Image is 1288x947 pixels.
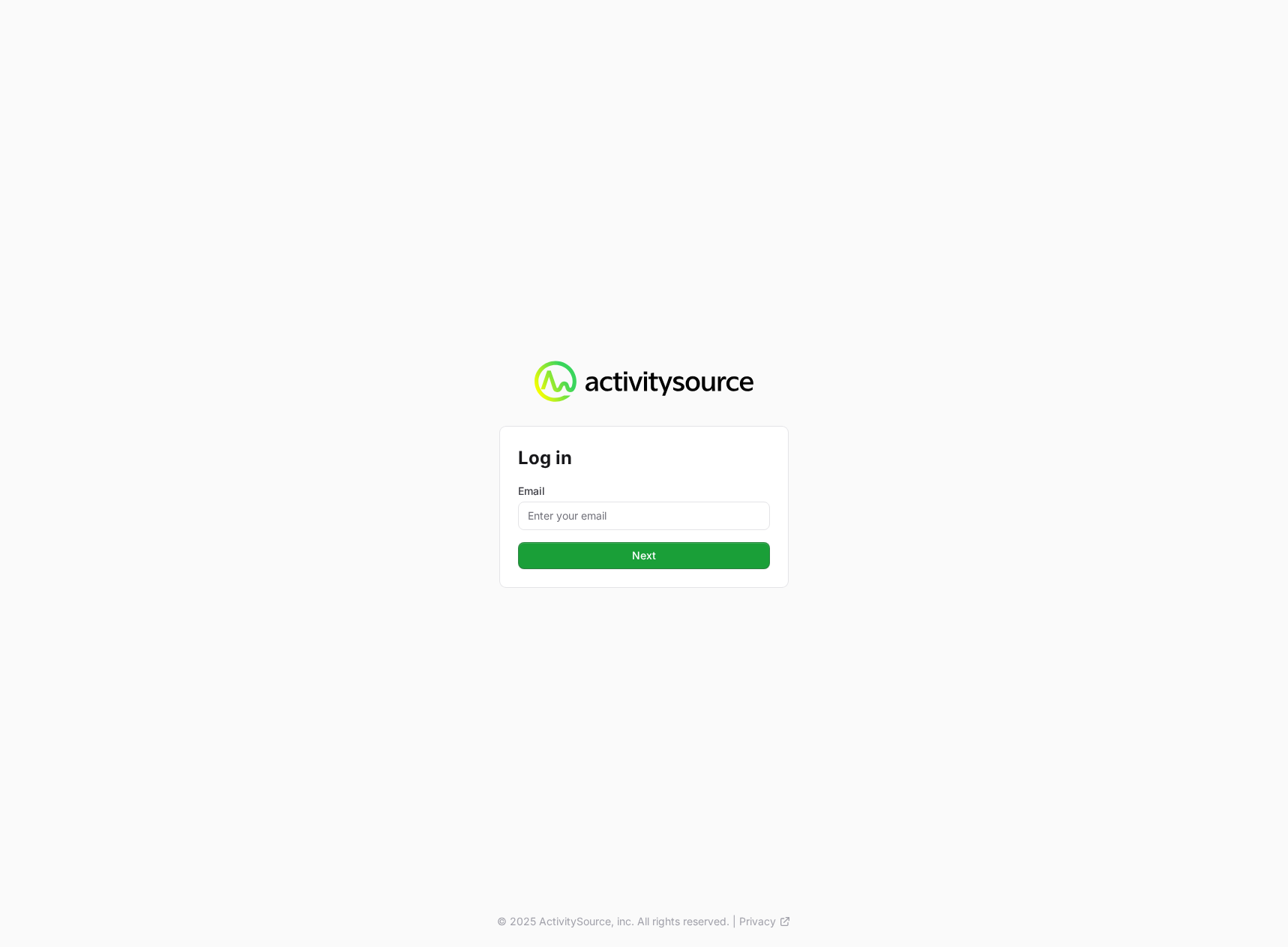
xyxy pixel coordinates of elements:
[518,445,770,472] h2: Log in
[732,914,736,929] span: |
[518,542,770,569] button: Next
[739,914,791,929] a: Privacy
[535,361,753,403] img: Activity Source
[518,502,770,530] input: Enter your email
[632,547,656,565] span: Next
[497,914,729,929] p: © 2025 ActivitySource, inc. All rights reserved.
[518,484,770,499] label: Email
